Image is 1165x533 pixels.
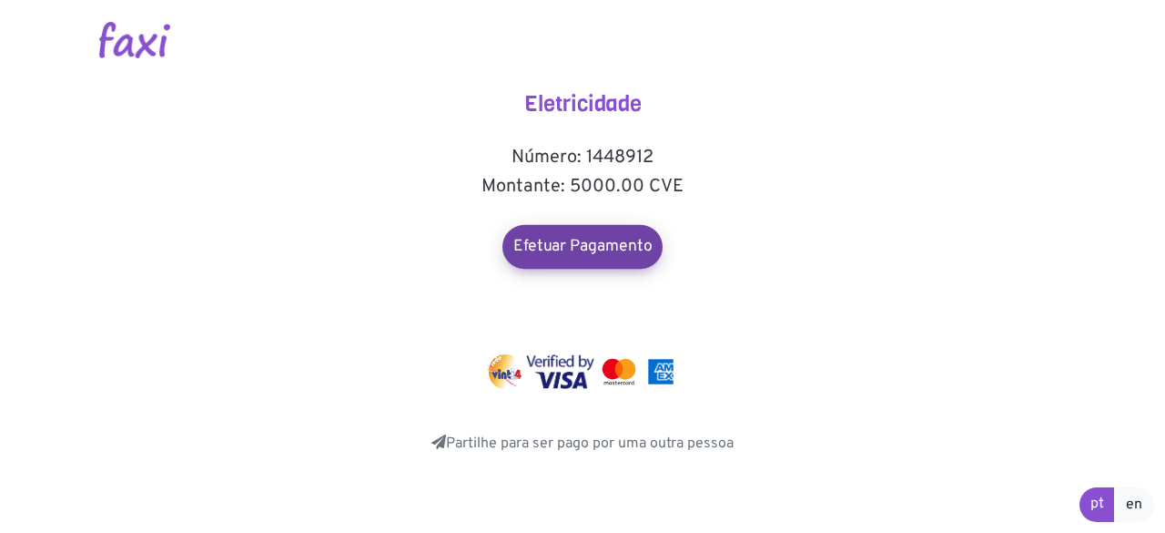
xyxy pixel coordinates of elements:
img: mastercard [598,354,640,389]
h4: Eletricidade [400,91,765,118]
img: visa [526,354,594,389]
img: vinti4 [487,354,523,389]
img: mastercard [643,354,678,389]
h5: Montante: 5000.00 CVE [400,176,765,198]
h5: Número: 1448912 [400,147,765,169]
a: pt [1079,487,1115,522]
a: en [1114,487,1154,522]
a: Partilhe para ser pago por uma outra pessoa [431,435,734,453]
a: Efetuar Pagamento [502,225,663,269]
